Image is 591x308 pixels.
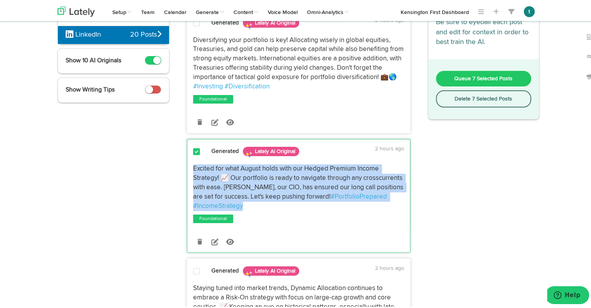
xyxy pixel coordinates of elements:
span: Show 10 AI Originals [66,56,121,62]
time: 2 hours ago [375,264,404,269]
span: Lately AI Original [243,145,299,155]
img: sparkles.png [245,149,253,157]
a: #Investing [193,82,223,88]
a: #Diversification [225,82,270,88]
time: 2 hours ago [375,144,404,150]
button: Delete 7 Selected Posts [436,89,532,106]
a: Foundational [198,213,228,221]
strong: Generated [211,147,239,153]
span: Show Writing Tips [66,85,115,92]
a: #PortfolioPrepared [331,192,387,199]
button: Queue 7 Selected Posts [436,69,532,85]
span: Lately AI Original [243,17,299,26]
span: 20 Posts [130,28,161,39]
span: Queue 7 Selected Posts [454,74,513,80]
strong: Generated [211,18,239,24]
img: sparkles.png [245,269,253,276]
img: logo_lately_bg_light.svg [58,5,95,15]
span: Diversifying your portfolio is key! Allocating wisely in global equities, Treasuries, and gold ca... [193,35,405,79]
a: Foundational [198,94,228,102]
span: Excited for what August holds with our Hedged Premium Income Strategy! 📈 Our portfolio is ready t... [193,164,405,198]
strong: Generated [211,266,239,272]
button: t [524,5,535,16]
span: LinkedIn [75,30,101,37]
iframe: Opens a widget where you can find more information [547,285,589,304]
p: Be sure to eyeball each post and edit for context in order to best train the AI. [436,16,532,46]
a: #IncomeStrategy [193,201,243,208]
img: sparkles.png [245,21,253,28]
span: Lately AI Original [243,265,299,274]
time: 2 hours ago [375,16,404,21]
